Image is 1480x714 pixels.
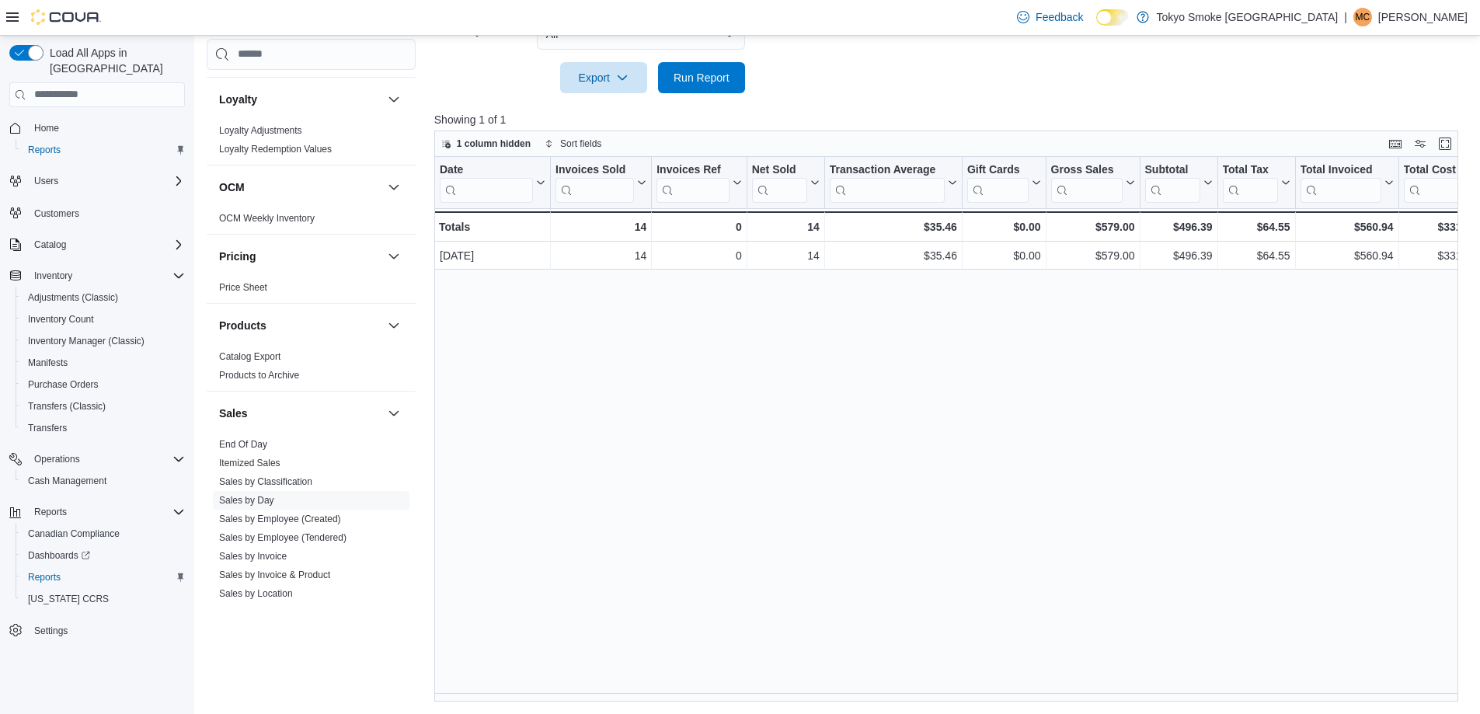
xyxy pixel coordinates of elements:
div: Date [440,163,533,178]
a: Loyalty Adjustments [219,125,302,136]
span: Reports [22,568,185,587]
span: Cash Management [22,472,185,490]
span: OCM Weekly Inventory [219,212,315,225]
div: $35.46 [829,218,956,236]
span: Users [34,175,58,187]
span: Adjustments (Classic) [28,291,118,304]
a: Transfers (Classic) [22,397,112,416]
span: Reports [28,571,61,583]
a: Reports [22,568,67,587]
button: Run Report [658,62,745,93]
div: Transaction Average [829,163,944,178]
span: Purchase Orders [28,378,99,391]
div: Invoices Sold [555,163,634,178]
div: Invoices Ref [656,163,729,203]
button: Invoices Ref [656,163,741,203]
h3: Pricing [219,249,256,264]
div: 14 [555,218,646,236]
button: Inventory Count [16,308,191,330]
div: Total Cost [1403,163,1464,203]
a: Dashboards [16,545,191,566]
p: | [1344,8,1347,26]
div: 0 [656,246,741,265]
a: OCM Weekly Inventory [219,213,315,224]
button: Inventory [28,266,78,285]
button: Loyalty [219,92,381,107]
button: Sales [385,404,403,423]
button: Invoices Sold [555,163,646,203]
div: Total Invoiced [1300,163,1381,178]
button: Purchase Orders [16,374,191,395]
div: $64.55 [1222,218,1290,236]
div: $331.62 [1403,246,1476,265]
button: Catalog [28,235,72,254]
span: Transfers [22,419,185,437]
div: Transaction Average [829,163,944,203]
button: Sort fields [538,134,608,153]
button: Transfers [16,417,191,439]
span: Customers [34,207,79,220]
span: Users [28,172,185,190]
button: Export [560,62,647,93]
span: Sort fields [560,138,601,150]
a: Purchase Orders [22,375,105,394]
button: Transfers (Classic) [16,395,191,417]
button: Catalog [3,234,191,256]
span: Transfers (Classic) [28,400,106,413]
nav: Complex example [9,110,185,682]
div: Pricing [207,278,416,303]
div: Invoices Sold [555,163,634,203]
div: Total Tax [1222,163,1277,178]
span: Operations [28,450,185,468]
button: Cash Management [16,470,191,492]
a: Settings [28,622,74,640]
span: Reports [22,141,185,159]
span: Catalog [34,239,66,251]
span: Feedback [1036,9,1083,25]
div: $496.39 [1144,246,1212,265]
div: $0.00 [967,218,1041,236]
div: Products [207,347,416,391]
div: $331.62 [1403,218,1476,236]
p: Tokyo Smoke [GEOGRAPHIC_DATA] [1157,8,1339,26]
a: Manifests [22,354,74,372]
span: Loyalty Redemption Values [219,143,332,155]
button: Products [219,318,381,333]
button: Settings [3,619,191,642]
button: Products [385,316,403,335]
div: Mitchell Catalano [1353,8,1372,26]
div: Sales [207,435,416,702]
div: $579.00 [1050,218,1134,236]
h3: Products [219,318,266,333]
button: Users [3,170,191,192]
div: Totals [439,218,545,236]
span: Sales by Day [219,494,274,507]
a: Itemized Sales [219,458,280,468]
span: Sales by Invoice [219,550,287,562]
a: Inventory Count [22,310,100,329]
a: Canadian Compliance [22,524,126,543]
a: Customers [28,204,85,223]
div: Total Invoiced [1300,163,1381,203]
div: $35.46 [830,246,957,265]
a: Home [28,119,65,138]
a: Inventory Manager (Classic) [22,332,151,350]
div: Loyalty [207,121,416,165]
button: Total Cost [1403,163,1476,203]
a: Catalog Export [219,351,280,362]
a: Reports [22,141,67,159]
span: MC [1356,8,1370,26]
a: Sales by Location [219,588,293,599]
a: Dashboards [22,546,96,565]
div: $64.55 [1222,246,1290,265]
span: Manifests [22,354,185,372]
span: Dashboards [28,549,90,562]
button: Gift Cards [967,163,1041,203]
span: Catalog Export [219,350,280,363]
span: Purchase Orders [22,375,185,394]
span: Adjustments (Classic) [22,288,185,307]
div: Gross Sales [1050,163,1122,203]
a: Sales by Classification [219,476,312,487]
button: Subtotal [1144,163,1212,203]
